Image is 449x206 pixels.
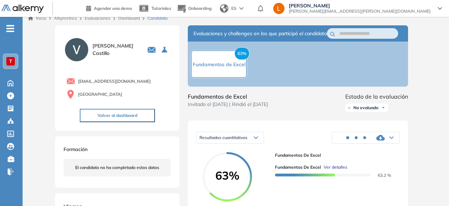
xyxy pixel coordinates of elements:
[231,5,237,12] span: ES
[75,164,159,171] span: El candidato no ha completado estos datos
[275,164,321,170] span: Fundamentos de Excel
[193,30,327,37] span: Evaluaciones y challenges en los que participó el candidato
[321,164,347,170] button: Ver detalles
[1,5,44,13] img: Logo
[289,3,431,8] span: [PERSON_NAME]
[85,15,110,21] a: Evaluaciones
[369,173,391,178] span: 63.2 %
[94,6,132,11] span: Agendar una demo
[199,135,247,140] span: Resultados cuantitativos
[118,15,140,21] a: Dashboard
[275,152,394,158] span: Fundamentos de Excel
[193,61,245,68] span: Fundamentos de Excel
[188,101,268,108] span: Invitado el [DATE] | Rindió el [DATE]
[234,47,250,60] span: 63%
[86,4,132,12] a: Agendar una demo
[80,109,155,122] button: Volver al dashboard
[177,1,211,16] button: Onboarding
[151,6,171,11] span: Tutoriales
[78,78,151,85] span: [EMAIL_ADDRESS][DOMAIN_NAME]
[345,92,408,101] span: Estado de la evaluación
[220,4,228,13] img: world
[64,37,90,63] img: PROFILE_MENU_LOGO_USER
[381,106,385,110] img: Ícono de flecha
[203,170,252,181] span: 63%
[239,7,244,10] img: arrow
[188,6,211,11] span: Onboarding
[54,15,77,21] span: Alkymetrics
[78,91,122,98] span: [GEOGRAPHIC_DATA]
[92,42,139,57] span: [PERSON_NAME] Castillo
[324,164,347,170] span: Ver detalles
[64,146,88,152] span: Formación
[6,28,14,29] i: -
[28,15,46,21] a: Inicio
[289,8,431,14] span: [PERSON_NAME][EMAIL_ADDRESS][PERSON_NAME][DOMAIN_NAME]
[148,15,168,21] span: Candidato
[9,58,12,64] span: T
[353,105,378,111] span: No evaluado
[188,92,268,101] span: Fundamentos de Excel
